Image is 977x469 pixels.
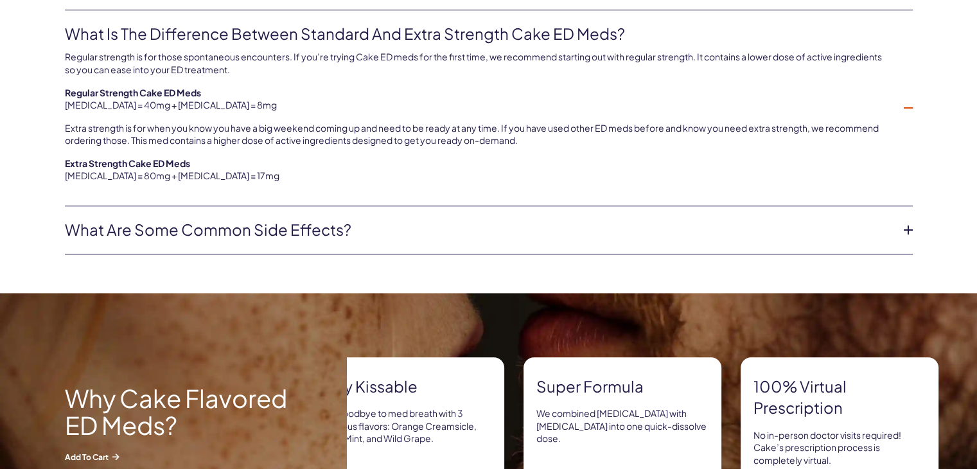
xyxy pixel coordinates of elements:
[536,407,709,445] p: We combined [MEDICAL_DATA] with [MEDICAL_DATA] into one quick-dissolve dose.
[65,385,296,439] h2: Why Cake Flavored ED Meds?
[65,219,892,241] a: What are some common side effects?
[65,157,190,169] b: Extra Strength Cake ED Meds
[65,51,892,76] p: Regular strength is for those spontaneous encounters. If you’re trying Cake ED meds for the first...
[319,407,491,445] p: Say goodbye to med breath with 3 delicious flavors: Orange Creamsicle, Fresh Mint, and Wild Grape.
[65,122,892,147] p: Extra strength is for when you know you have a big weekend coming up and need to be ready at any ...
[65,23,892,45] a: What is the difference between Standard and Extra Strength Cake ED meds?
[65,87,201,98] b: Regular Strength Cake ED Meds
[319,376,491,398] strong: Stay Kissable
[753,376,926,419] strong: 100% virtual prescription
[65,157,892,182] p: [MEDICAL_DATA] = 80mg + [MEDICAL_DATA] = 17mg
[536,376,709,398] strong: Super formula
[65,87,892,112] p: [MEDICAL_DATA] = 40mg + [MEDICAL_DATA] = 8mg
[753,429,926,467] p: No in-person doctor visits required! Cake’s prescription process is completely virtual.
[65,451,296,462] span: Add to Cart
